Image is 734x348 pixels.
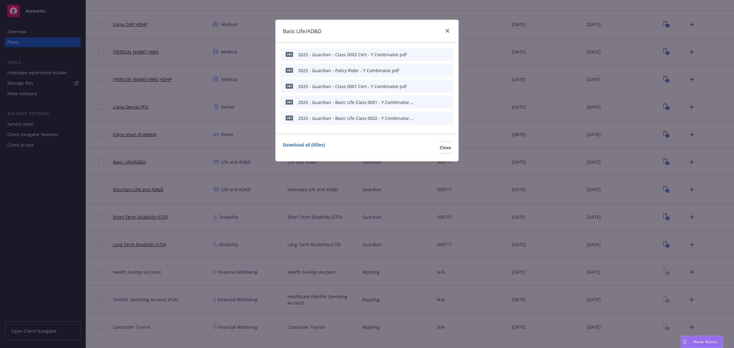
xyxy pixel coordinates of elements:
[426,83,431,90] button: download file
[446,67,451,74] button: archive file
[446,83,451,90] button: archive file
[681,336,689,348] div: Drag to move
[298,83,407,90] div: 2025 - Guardian - Class 0001 Cert - Y Combinator.pdf
[440,145,451,150] span: Close
[426,67,431,74] button: download file
[436,99,441,106] button: preview file
[426,115,431,121] button: download file
[436,51,441,58] button: preview file
[694,339,718,344] span: Nova Assist
[444,27,451,35] a: close
[286,52,293,57] span: pdf
[436,115,441,121] button: preview file
[286,116,293,120] span: pdf
[286,68,293,72] span: pdf
[681,336,723,348] button: Nova Assist
[436,67,441,74] button: preview file
[298,51,407,58] div: 2025 - Guardian - Class 0002 Cert - Y Combinator.pdf
[446,51,451,58] button: archive file
[446,99,451,106] button: archive file
[426,51,431,58] button: download file
[446,115,451,121] button: archive file
[436,83,441,90] button: preview file
[298,99,415,106] div: 2025 - Guardian - Basic Life Class 0001 - Y Combinator.pdf
[440,142,451,154] button: Close
[283,27,321,35] h1: Basic Life/AD&D
[286,84,293,88] span: pdf
[283,142,325,154] a: Download all ( 5 files)
[286,100,293,104] span: pdf
[298,115,415,121] div: 2025 - Guardian - Basic Life Class 0002 - Y Combinator.pdf
[298,67,399,74] div: 2025 - Guardian - Policy Rider - Y Combinator.pdf
[426,99,431,106] button: download file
